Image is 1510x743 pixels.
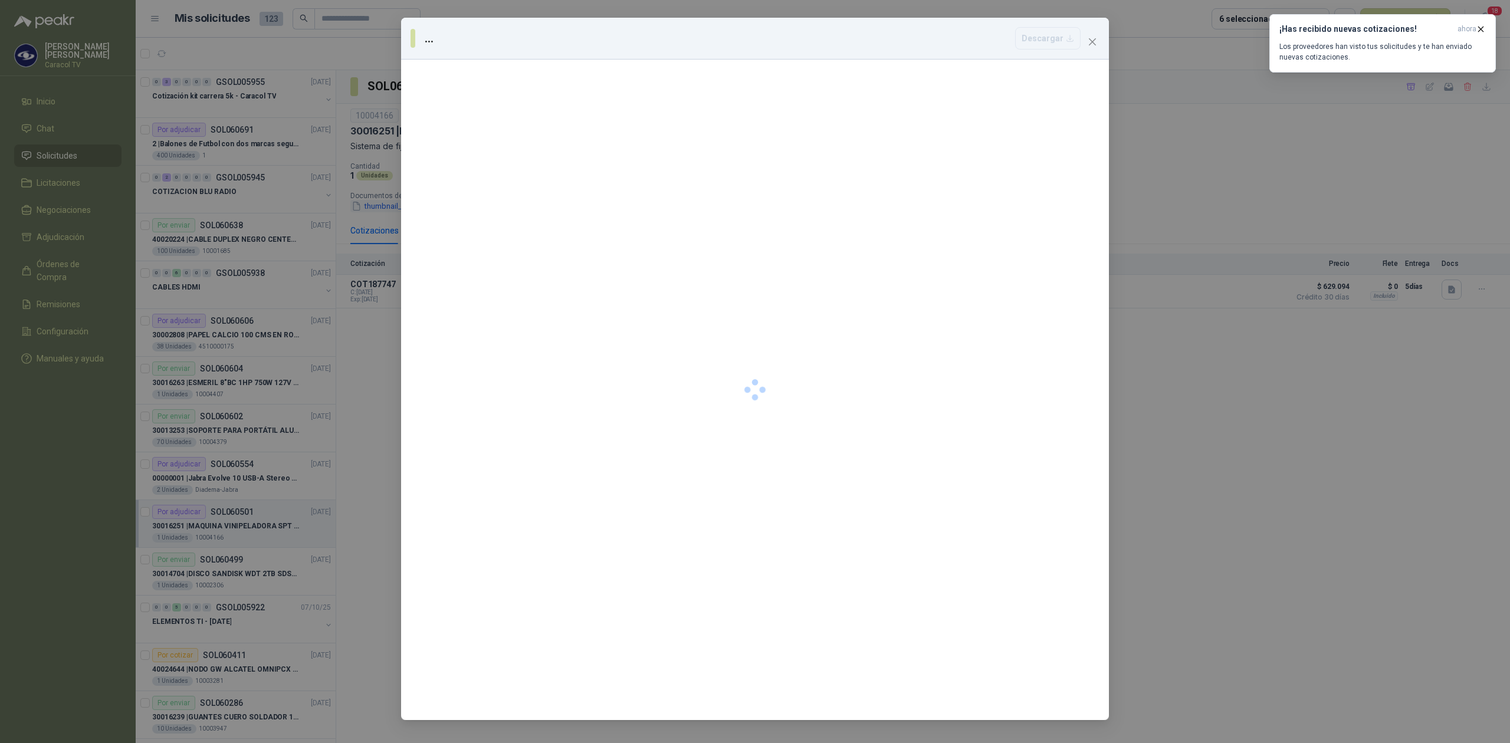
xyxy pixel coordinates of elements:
button: Close [1083,32,1102,51]
h3: ¡Has recibido nuevas cotizaciones! [1279,24,1453,34]
button: Descargar [1015,27,1081,50]
h3: ... [425,29,438,47]
span: ahora [1458,24,1476,34]
button: ¡Has recibido nuevas cotizaciones!ahora Los proveedores han visto tus solicitudes y te han enviad... [1269,14,1496,73]
span: close [1088,37,1097,47]
p: Los proveedores han visto tus solicitudes y te han enviado nuevas cotizaciones. [1279,41,1486,63]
